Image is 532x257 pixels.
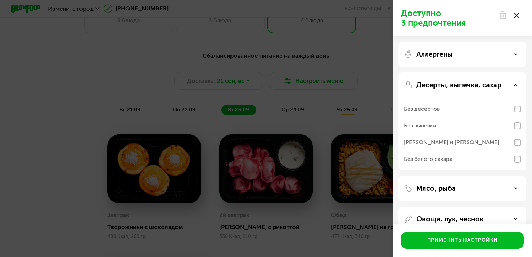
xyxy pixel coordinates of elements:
[401,232,524,249] button: Применить настройки
[427,237,498,244] div: Применить настройки
[416,81,501,89] p: Десерты, выпечка, сахар
[416,50,453,59] p: Аллергены
[416,184,456,193] p: Мясо, рыба
[404,138,499,147] div: [PERSON_NAME] и [PERSON_NAME]
[416,215,484,223] p: Овощи, лук, чеснок
[404,155,452,163] div: Без белого сахара
[404,105,440,113] div: Без десертов
[401,8,494,28] p: Доступно 3 предпочтения
[404,122,436,130] div: Без выпечки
